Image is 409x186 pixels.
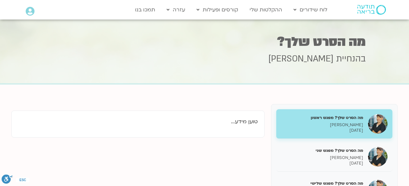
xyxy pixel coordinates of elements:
[281,161,363,166] p: [DATE]
[357,5,386,15] img: תודעה בריאה
[193,4,241,16] a: קורסים ופעילות
[290,4,331,16] a: לוח שידורים
[268,53,334,65] span: [PERSON_NAME]
[281,148,363,153] h5: מה הסרט שלך? מפגש שני
[336,53,366,65] span: בהנחיית
[44,35,366,48] h1: מה הסרט שלך?
[281,128,363,133] p: [DATE]
[281,122,363,128] p: [PERSON_NAME]
[368,114,388,134] img: מה הסרט שלך? מפגש ראשון
[163,4,188,16] a: עזרה
[281,155,363,161] p: [PERSON_NAME]
[246,4,285,16] a: ההקלטות שלי
[281,115,363,121] h5: מה הסרט שלך? מפגש ראשון
[368,147,388,166] img: מה הסרט שלך? מפגש שני
[18,117,258,126] p: טוען מידע...
[132,4,158,16] a: תמכו בנו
